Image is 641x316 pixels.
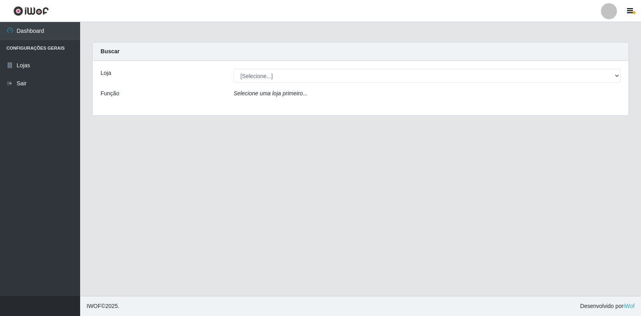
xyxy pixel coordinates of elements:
i: Selecione uma loja primeiro... [234,90,307,97]
strong: Buscar [101,48,119,54]
img: CoreUI Logo [13,6,49,16]
a: iWof [623,303,635,309]
label: Loja [101,69,111,77]
span: Desenvolvido por [580,302,635,310]
span: © 2025 . [87,302,119,310]
label: Função [101,89,119,98]
span: IWOF [87,303,101,309]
